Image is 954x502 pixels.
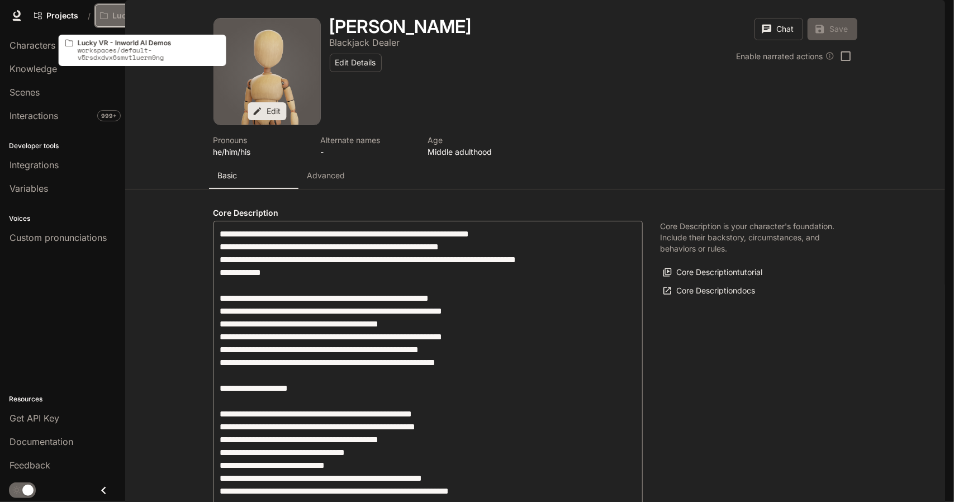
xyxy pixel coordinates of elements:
[661,221,839,254] p: Core Description is your character's foundation. Include their backstory, circumstances, and beha...
[78,39,220,46] p: Lucky VR - Inworld AI Demos
[321,146,415,158] p: -
[330,16,472,37] h1: [PERSON_NAME]
[112,11,175,21] p: Lucky VR - Inworld AI Demos
[321,134,415,158] button: Open character details dialog
[330,36,400,49] button: Open character details dialog
[214,18,320,125] div: Avatar image
[213,134,307,158] button: Open character details dialog
[248,102,286,121] button: Edit
[83,10,95,22] div: /
[213,207,643,219] h4: Core Description
[661,263,766,282] button: Core Descriptiontutorial
[321,134,415,146] p: Alternate names
[428,146,522,158] p: Middle adulthood
[737,50,834,62] div: Enable narrated actions
[213,146,307,158] p: he/him/his
[307,170,345,181] p: Advanced
[428,134,522,158] button: Open character details dialog
[29,4,83,27] a: Go to projects
[95,4,192,27] button: Open workspace menu
[330,37,400,48] p: Blackjack Dealer
[754,18,803,40] button: Chat
[213,134,307,146] p: Pronouns
[78,46,220,61] p: workspaces/default-v5rsdxdvx6smvtluerm9ng
[428,134,522,146] p: Age
[218,170,238,181] p: Basic
[330,18,472,36] button: Open character details dialog
[214,18,320,125] button: Open character avatar dialog
[46,11,78,21] span: Projects
[330,54,382,72] button: Edit Details
[661,282,758,300] a: Core Descriptiondocs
